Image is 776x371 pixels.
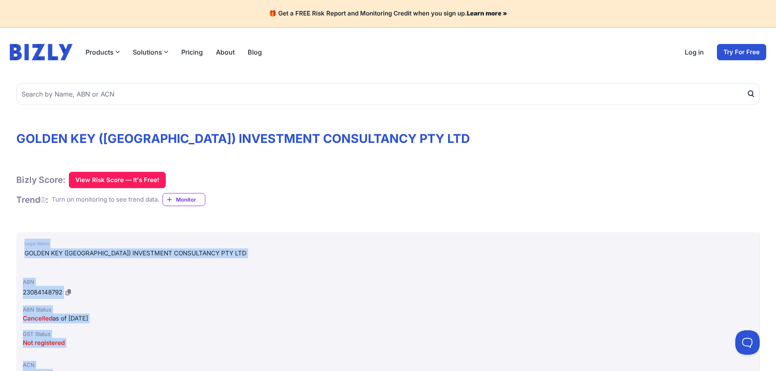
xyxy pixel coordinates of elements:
[685,47,704,57] a: Log in
[23,288,62,296] span: 23084148792
[23,305,753,314] div: ABN Status
[23,339,65,347] span: Not registered
[69,172,166,188] button: View Risk Score — It's Free!
[23,361,753,369] div: ACN
[133,47,168,57] button: Solutions
[181,47,203,57] a: Pricing
[24,248,751,258] div: GOLDEN KEY ([GEOGRAPHIC_DATA]) INVESTMENT CONSULTANCY PTY LTD
[52,195,159,204] div: Turn on monitoring to see trend data.
[86,47,120,57] button: Products
[467,9,507,17] a: Learn more »
[23,314,53,322] span: Cancelled
[16,131,760,146] h1: GOLDEN KEY ([GEOGRAPHIC_DATA]) INVESTMENT CONSULTANCY PTY LTD
[16,174,66,185] h1: Bizly Score:
[216,47,235,57] a: About
[735,330,760,355] iframe: Toggle Customer Support
[23,314,753,323] div: as of [DATE]
[176,195,205,204] span: Monitor
[16,83,760,105] input: Search by Name, ABN or ACN
[23,278,753,286] div: ABN
[24,239,751,248] div: Legal Name
[10,10,766,18] h4: 🎁 Get a FREE Risk Report and Monitoring Credit when you sign up.
[163,193,205,206] a: Monitor
[16,194,48,205] h1: Trend :
[717,44,766,60] a: Try For Free
[248,47,262,57] a: Blog
[23,330,753,338] div: GST Status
